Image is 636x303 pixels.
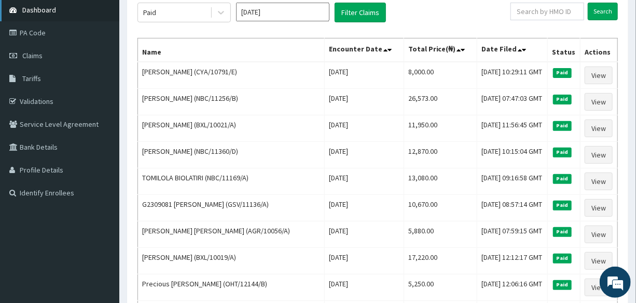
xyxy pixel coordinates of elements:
th: Status [547,38,580,62]
td: [DATE] [325,168,404,195]
div: Chat with us now [54,58,174,72]
td: [DATE] 10:29:11 GMT [477,62,547,89]
td: [DATE] [325,221,404,248]
input: Search [588,3,618,20]
td: TOMILOLA BIOLATIRI (NBC/11169/A) [138,168,325,195]
img: d_794563401_company_1708531726252_794563401 [19,52,42,78]
span: Paid [553,280,572,289]
td: [DATE] [325,89,404,115]
td: [DATE] [325,248,404,274]
td: G2309081 [PERSON_NAME] (GSV/11136/A) [138,195,325,221]
td: [DATE] 07:47:03 GMT [477,89,547,115]
td: [DATE] [325,115,404,142]
td: [DATE] 12:06:16 GMT [477,274,547,301]
input: Search by HMO ID [510,3,584,20]
td: [DATE] 09:16:58 GMT [477,168,547,195]
th: Name [138,38,325,62]
td: [DATE] [325,142,404,168]
td: [DATE] 08:57:14 GMT [477,195,547,221]
span: Paid [553,68,572,77]
a: View [585,279,613,296]
td: [DATE] [325,195,404,221]
a: View [585,252,613,270]
span: We're online! [60,87,143,192]
td: [PERSON_NAME] [PERSON_NAME] (AGR/10056/A) [138,221,325,248]
a: View [585,173,613,190]
td: [PERSON_NAME] (BXL/10021/A) [138,115,325,142]
td: 17,220.00 [404,248,477,274]
textarea: Type your message and hit 'Enter' [5,197,198,233]
th: Date Filed [477,38,547,62]
td: 10,670.00 [404,195,477,221]
span: Paid [553,201,572,210]
div: Paid [143,7,156,18]
a: View [585,199,613,217]
td: 13,080.00 [404,168,477,195]
span: Paid [553,174,572,183]
td: [DATE] 10:15:04 GMT [477,142,547,168]
th: Encounter Date [325,38,404,62]
th: Actions [580,38,617,62]
a: View [585,120,613,137]
td: 8,000.00 [404,62,477,89]
td: 5,250.00 [404,274,477,301]
span: Dashboard [22,5,56,15]
a: View [585,93,613,111]
th: Total Price(₦) [404,38,477,62]
a: View [585,226,613,243]
span: Paid [553,148,572,157]
a: View [585,67,613,84]
td: [PERSON_NAME] (CYA/10791/E) [138,62,325,89]
a: View [585,146,613,164]
td: [DATE] [325,274,404,301]
span: Paid [553,227,572,236]
span: Paid [553,254,572,263]
td: [DATE] [325,62,404,89]
td: [DATE] 11:56:45 GMT [477,115,547,142]
td: [PERSON_NAME] (NBC/11360/D) [138,142,325,168]
td: 26,573.00 [404,89,477,115]
td: 12,870.00 [404,142,477,168]
span: Tariffs [22,74,41,83]
button: Filter Claims [335,3,386,22]
div: Minimize live chat window [170,5,195,30]
td: 11,950.00 [404,115,477,142]
td: Precious [PERSON_NAME] (OHT/12144/B) [138,274,325,301]
input: Select Month and Year [236,3,329,21]
span: Paid [553,95,572,104]
td: [DATE] 12:12:17 GMT [477,248,547,274]
td: [PERSON_NAME] (NBC/11256/B) [138,89,325,115]
td: [PERSON_NAME] (BXL/10019/A) [138,248,325,274]
td: [DATE] 07:59:15 GMT [477,221,547,248]
span: Paid [553,121,572,130]
td: 5,880.00 [404,221,477,248]
span: Claims [22,51,43,60]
